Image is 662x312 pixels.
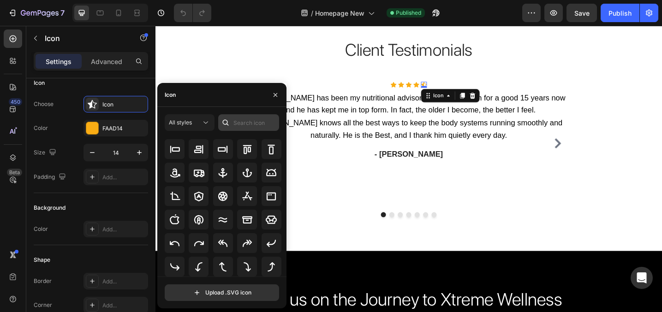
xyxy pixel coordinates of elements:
p: Advanced [91,57,122,66]
span: Homepage New [315,8,364,18]
span: Join us on the Journey to Xtreme Wellness [109,288,444,311]
div: Add... [102,277,146,286]
span: Published [396,9,421,17]
button: Carousel Next Arrow [432,121,447,136]
div: Add... [102,225,146,234]
div: Icon [102,100,146,109]
div: Icon [165,91,176,99]
div: Padding [34,171,68,183]
div: Shape [34,256,50,264]
button: Dot [274,204,280,209]
button: Upload .SVG icon [165,284,279,301]
iframe: Design area [155,26,662,312]
div: Choose [34,100,54,108]
button: All styles [165,114,215,131]
span: [PERSON_NAME] knows all the best ways to keep the body systems running smoothly and naturally. He... [109,101,445,124]
span: Save [574,9,590,17]
button: Dot [302,204,307,209]
input: Search icon [218,114,279,131]
button: Dot [283,204,289,209]
button: 7 [4,4,69,22]
div: Color [34,124,48,132]
h2: Client Testimonials [7,13,547,39]
div: Icon [34,79,45,87]
button: Save [567,4,597,22]
button: Publish [601,4,639,22]
div: Publish [608,8,632,18]
strong: - [PERSON_NAME] [239,136,314,145]
p: Settings [46,57,72,66]
span: All styles [169,119,192,126]
div: Beta [7,169,22,176]
div: Undo/Redo [174,4,211,22]
div: Open Intercom Messenger [631,267,653,289]
div: Color [34,225,48,233]
div: Upload .SVG icon [192,288,251,297]
button: Dot [246,204,252,209]
p: Icon [45,33,123,44]
p: 7 [60,7,65,18]
div: 450 [9,98,22,106]
span: / [311,8,313,18]
button: Dot [256,204,261,209]
button: Dot [265,204,270,209]
span: [PERSON_NAME] has been my nutritional advisor and health coach for a good 15 years now and he has... [106,74,448,97]
div: Add... [102,301,146,310]
div: Corner [34,301,52,309]
div: Add... [102,173,146,182]
div: Border [34,277,52,285]
button: Dot [292,204,298,209]
div: FAAD14 [102,124,146,133]
div: Size [34,147,58,159]
div: Background [34,204,66,212]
